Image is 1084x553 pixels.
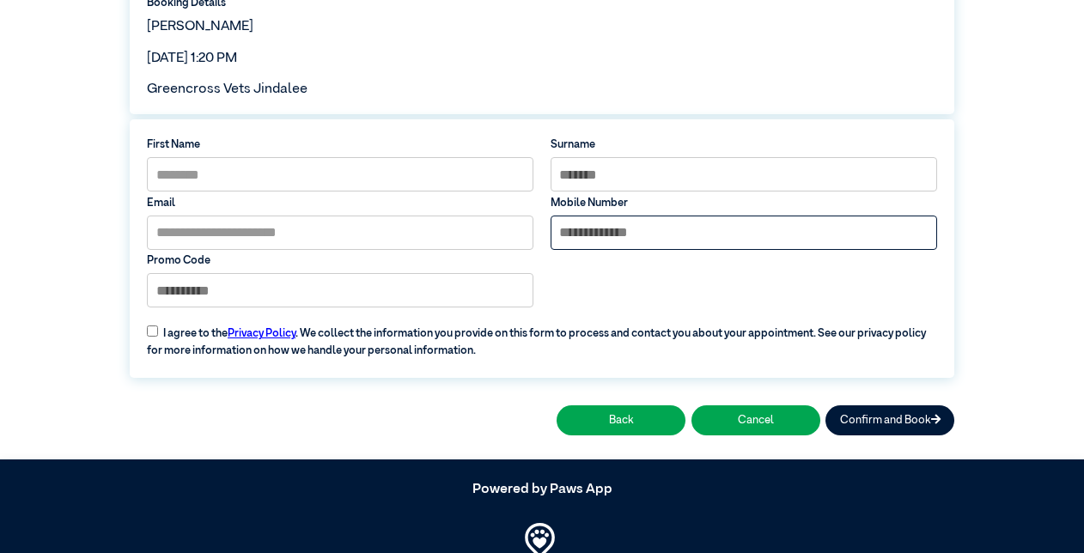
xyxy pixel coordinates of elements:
[551,195,937,211] label: Mobile Number
[147,195,533,211] label: Email
[825,405,954,435] button: Confirm and Book
[147,20,253,33] span: [PERSON_NAME]
[147,252,533,269] label: Promo Code
[551,137,937,153] label: Surname
[147,82,308,96] span: Greencross Vets Jindalee
[228,328,295,339] a: Privacy Policy
[147,137,533,153] label: First Name
[147,52,237,65] span: [DATE] 1:20 PM
[691,405,820,435] button: Cancel
[147,325,158,337] input: I agree to thePrivacy Policy. We collect the information you provide on this form to process and ...
[138,315,945,359] label: I agree to the . We collect the information you provide on this form to process and contact you a...
[557,405,685,435] button: Back
[130,482,954,498] h5: Powered by Paws App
